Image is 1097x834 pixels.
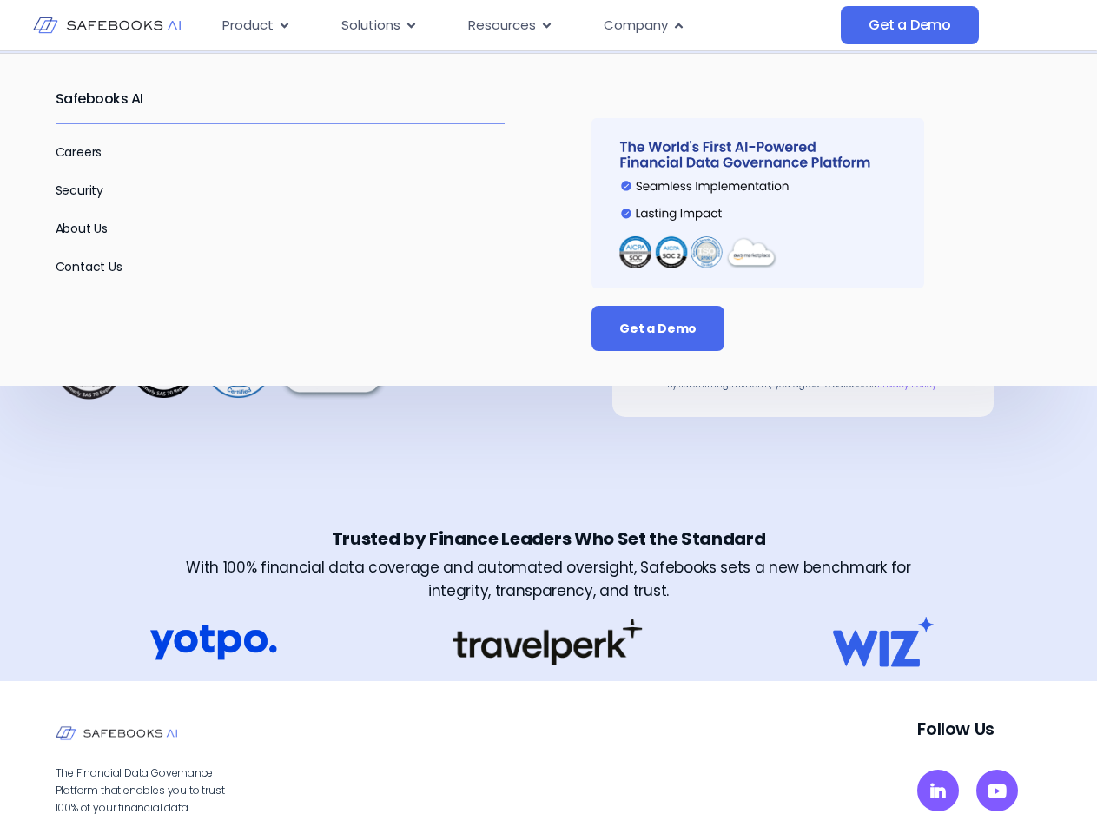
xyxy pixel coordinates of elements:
[56,258,122,275] a: Contact Us
[208,9,841,43] nav: Menu
[619,320,697,337] span: Get a Demo
[869,17,951,34] span: Get a Demo
[56,182,104,199] a: Security
[591,306,724,351] a: Get a Demo
[841,6,979,44] a: Get a Demo
[164,556,932,603] h3: With 100% financial data coverage and automated oversight, Safebooks sets a new benchmark for int...
[208,9,841,43] div: Menu Toggle
[56,143,102,161] a: Careers
[222,16,274,36] span: Product
[56,220,109,237] a: About Us
[604,16,668,36] span: Company
[917,716,1041,742] p: Follow Us
[341,16,400,36] span: Solutions
[468,16,536,36] span: Resources
[56,764,247,817] p: The Financial Data Governance Platform that enables you to trust 100% of your financial data.
[453,619,644,665] img: Get a Demo 6
[150,617,277,667] img: Get a Demo 5
[820,617,947,667] img: Get a Demo 7
[56,75,506,123] h2: Safebooks AI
